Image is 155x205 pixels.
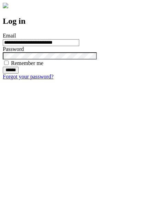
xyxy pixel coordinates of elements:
[3,33,16,39] label: Email
[3,74,53,79] a: Forgot your password?
[3,3,8,8] img: logo-4e3dc11c47720685a147b03b5a06dd966a58ff35d612b21f08c02c0306f2b779.png
[3,17,152,26] h2: Log in
[3,46,24,52] label: Password
[11,60,43,66] label: Remember me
